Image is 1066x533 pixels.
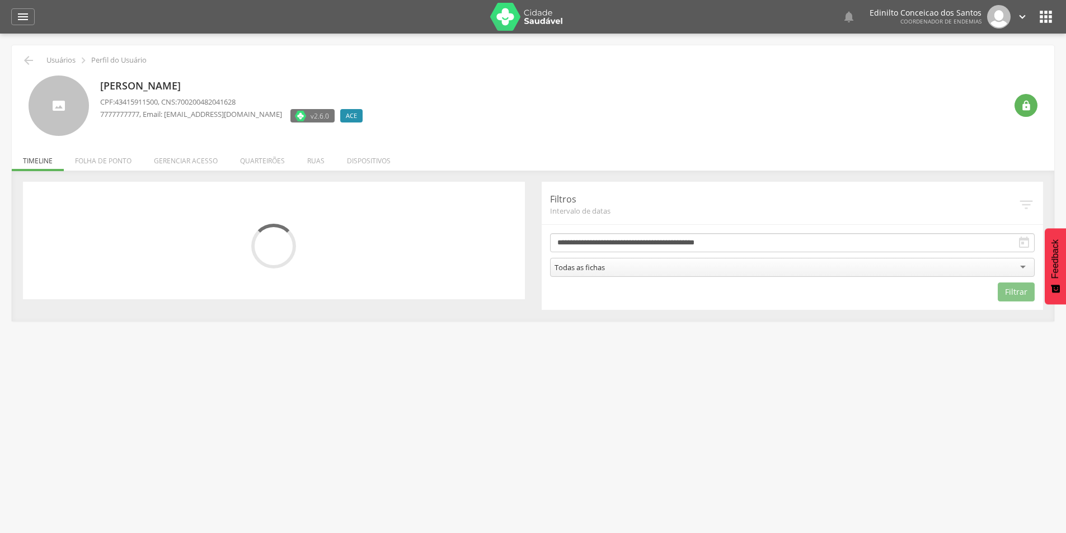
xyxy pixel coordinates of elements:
[143,145,229,171] li: Gerenciar acesso
[1045,228,1066,304] button: Feedback - Mostrar pesquisa
[550,193,1018,206] p: Filtros
[842,5,856,29] a: 
[1050,239,1060,279] span: Feedback
[555,262,605,272] div: Todas as fichas
[900,17,982,25] span: Coordenador de Endemias
[77,54,90,67] i: 
[91,56,147,65] p: Perfil do Usuário
[100,79,368,93] p: [PERSON_NAME]
[842,10,856,23] i: 
[177,97,236,107] span: 700200482041628
[870,9,982,17] p: Edinilto Conceicao dos Santos
[1037,8,1055,26] i: 
[11,8,35,25] a: 
[100,109,282,120] p: , Email: [EMAIL_ADDRESS][DOMAIN_NAME]
[1015,94,1037,117] div: Resetar senha
[100,97,368,107] p: CPF: , CNS:
[16,10,30,23] i: 
[46,56,76,65] p: Usuários
[346,111,357,120] span: ACE
[296,145,336,171] li: Ruas
[100,109,139,119] span: 7777777777
[290,109,335,122] label: Versão do aplicativo
[229,145,296,171] li: Quarteirões
[1016,11,1029,23] i: 
[311,110,329,121] span: v2.6.0
[1018,196,1035,213] i: 
[998,282,1035,301] button: Filtrar
[22,54,35,67] i: Voltar
[64,145,143,171] li: Folha de ponto
[115,97,158,107] span: 43415911500
[1016,5,1029,29] a: 
[550,206,1018,216] span: Intervalo de datas
[336,145,402,171] li: Dispositivos
[1021,100,1032,111] i: 
[1017,236,1031,249] i: 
